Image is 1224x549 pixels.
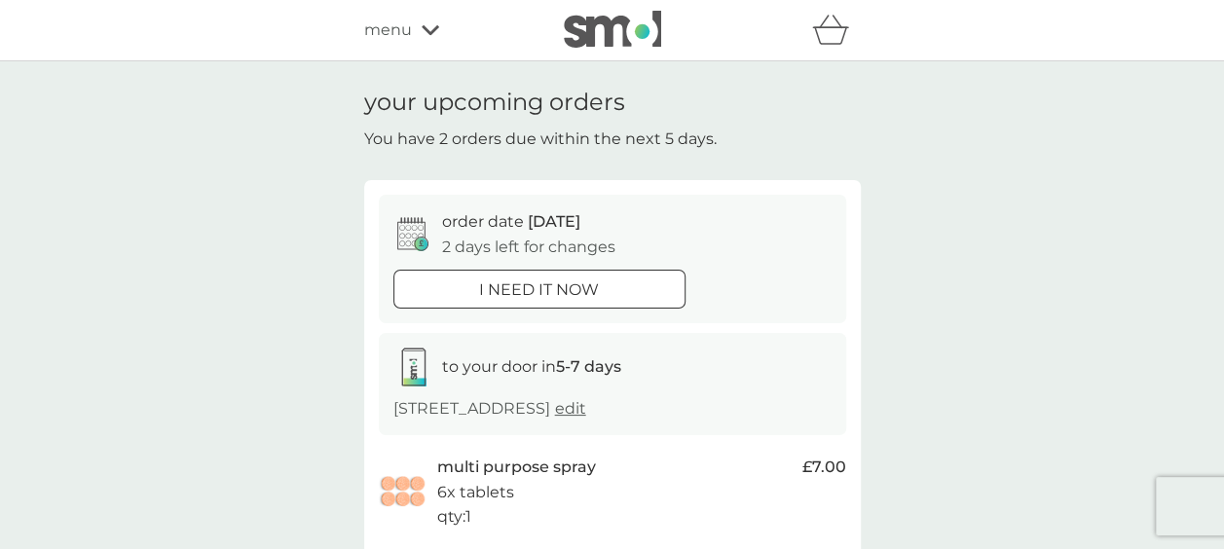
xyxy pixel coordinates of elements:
div: basket [812,11,861,50]
span: £7.00 [802,455,846,480]
p: [STREET_ADDRESS] [393,396,586,421]
p: You have 2 orders due within the next 5 days. [364,127,717,152]
p: 2 days left for changes [442,235,615,260]
p: order date [442,209,580,235]
span: to your door in [442,357,621,376]
p: i need it now [479,277,599,303]
strong: 5-7 days [556,357,621,376]
h1: your upcoming orders [364,89,625,117]
p: 6x tablets [437,480,514,505]
p: qty : 1 [437,504,471,530]
img: smol [564,11,661,48]
span: [DATE] [528,212,580,231]
button: i need it now [393,270,686,309]
p: multi purpose spray [437,455,596,480]
a: edit [555,399,586,418]
span: menu [364,18,412,43]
